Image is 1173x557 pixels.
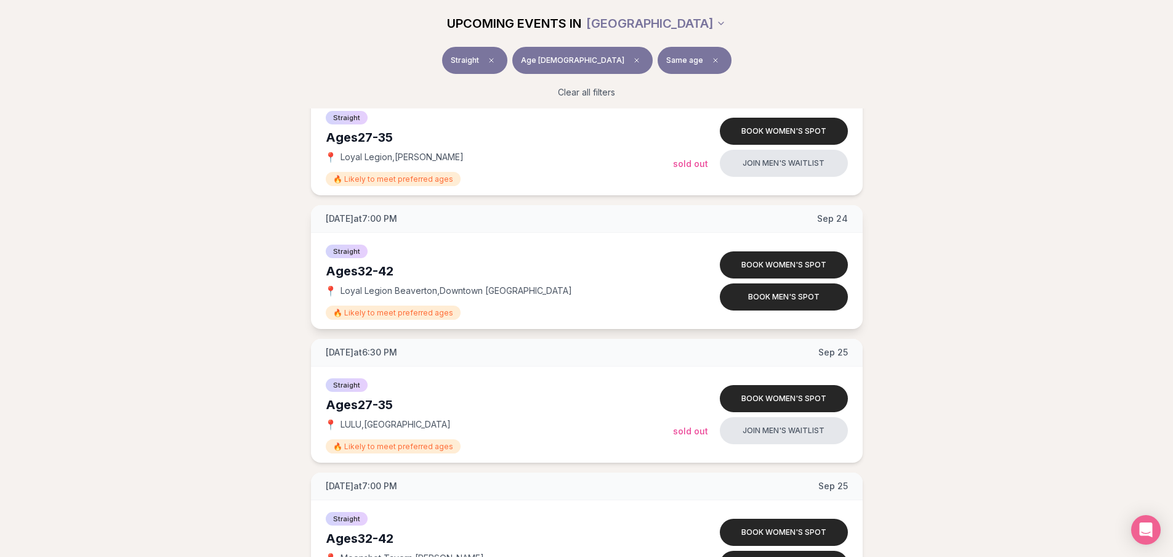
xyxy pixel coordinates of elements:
[708,53,723,68] span: Clear preference
[326,111,368,124] span: Straight
[341,151,464,163] span: Loyal Legion , [PERSON_NAME]
[451,55,479,65] span: Straight
[818,480,848,492] span: Sep 25
[326,245,368,258] span: Straight
[484,53,499,68] span: Clear event type filter
[447,15,581,32] span: UPCOMING EVENTS IN
[326,213,397,225] span: [DATE] at 7:00 PM
[326,530,673,547] div: Ages 32-42
[326,512,368,526] span: Straight
[341,418,451,431] span: LULU , [GEOGRAPHIC_DATA]
[326,420,336,429] span: 📍
[326,480,397,492] span: [DATE] at 7:00 PM
[720,385,848,412] button: Book women's spot
[326,172,461,186] span: 🔥 Likely to meet preferred ages
[673,426,708,436] span: Sold Out
[326,129,673,146] div: Ages 27-35
[326,439,461,453] span: 🔥 Likely to meet preferred ages
[326,152,336,162] span: 📍
[658,47,732,74] button: Same ageClear preference
[720,150,848,177] button: Join men's waitlist
[326,286,336,296] span: 📍
[341,285,572,297] span: Loyal Legion Beaverton , Downtown [GEOGRAPHIC_DATA]
[521,55,624,65] span: Age [DEMOGRAPHIC_DATA]
[720,251,848,278] button: Book women's spot
[629,53,644,68] span: Clear age
[720,417,848,444] button: Join men's waitlist
[442,47,507,74] button: StraightClear event type filter
[817,213,848,225] span: Sep 24
[326,396,673,413] div: Ages 27-35
[720,519,848,546] button: Book women's spot
[666,55,703,65] span: Same age
[818,346,848,359] span: Sep 25
[550,79,623,106] button: Clear all filters
[720,283,848,311] button: Book men's spot
[720,118,848,145] button: Book women's spot
[512,47,653,74] button: Age [DEMOGRAPHIC_DATA]Clear age
[326,346,397,359] span: [DATE] at 6:30 PM
[326,306,461,320] span: 🔥 Likely to meet preferred ages
[1131,515,1161,545] div: Open Intercom Messenger
[326,378,368,392] span: Straight
[586,10,726,37] button: [GEOGRAPHIC_DATA]
[673,158,708,169] span: Sold Out
[326,262,673,280] div: Ages 32-42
